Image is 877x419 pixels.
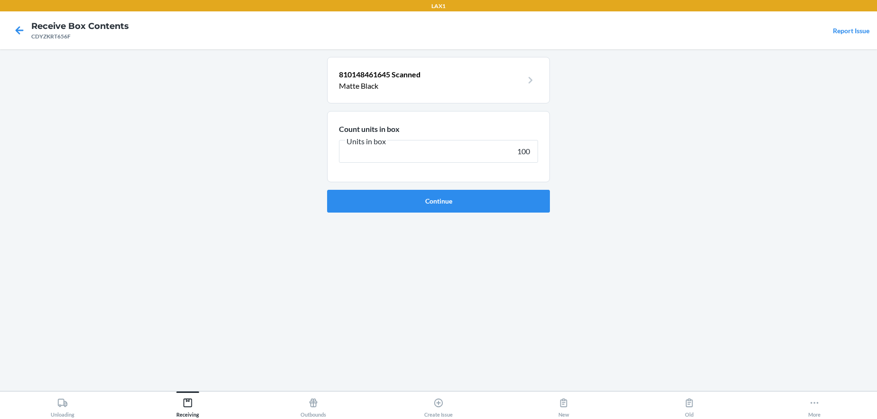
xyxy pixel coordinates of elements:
[501,391,626,418] button: New
[339,140,538,163] input: Units in box
[31,20,129,32] h4: Receive Box Contents
[327,190,550,213] button: Continue
[301,394,326,418] div: Outbounds
[125,391,250,418] button: Receiving
[339,124,400,133] span: Count units in box
[424,394,453,418] div: Create Issue
[176,394,199,418] div: Receiving
[752,391,877,418] button: More
[339,69,538,92] a: 810148461645 ScannedMatte Black
[31,32,129,41] div: CDYZKRT656F
[808,394,821,418] div: More
[345,137,387,146] span: Units in box
[833,27,869,35] a: Report Issue
[51,394,74,418] div: Unloading
[684,394,694,418] div: Old
[339,80,523,92] p: Matte Black
[626,391,751,418] button: Old
[558,394,569,418] div: New
[376,391,501,418] button: Create Issue
[431,2,446,10] p: LAX1
[251,391,376,418] button: Outbounds
[339,70,420,79] span: 810148461645 Scanned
